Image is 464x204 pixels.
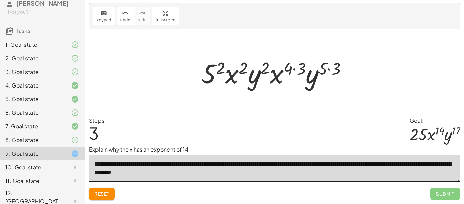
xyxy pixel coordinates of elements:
[5,54,60,62] div: 2. Goal state
[139,9,145,17] i: redo
[117,7,134,25] button: undoundo
[89,145,460,154] p: Explain why the x has an exponent of 14.
[71,163,79,171] i: Task not started.
[71,54,79,62] i: Task finished and part of it marked as correct.
[101,9,107,17] i: keyboard
[122,9,128,17] i: undo
[5,177,60,185] div: 11. Goal state
[71,109,79,117] i: Task finished and part of it marked as correct.
[5,41,60,49] div: 1. Goal state
[71,122,79,130] i: Task finished and correct.
[8,9,79,15] div: Not you?
[71,81,79,90] i: Task finished and correct.
[5,136,60,144] div: 8. Goal state
[5,81,60,90] div: 4. Goal state
[120,18,130,22] span: undo
[5,95,60,103] div: 5. Goal state
[89,117,106,124] label: Steps:
[71,150,79,158] i: Task started.
[89,188,115,200] button: Reset
[5,68,60,76] div: 3. Goal state
[138,18,147,22] span: redo
[16,27,30,34] span: Tasks
[94,191,109,197] span: Reset
[71,41,79,49] i: Task finished and part of it marked as correct.
[71,177,79,185] i: Task not started.
[93,7,115,25] button: keyboardkeypad
[5,163,60,171] div: 10. Goal state
[156,18,175,22] span: fullscreen
[71,95,79,103] i: Task finished and correct.
[5,122,60,130] div: 7. Goal state
[5,109,60,117] div: 6. Goal state
[152,7,179,25] button: fullscreen
[5,150,60,158] div: 9. Goal state
[134,7,150,25] button: redoredo
[89,123,99,143] span: 3
[410,116,460,125] div: Goal:
[71,68,79,76] i: Task finished and part of it marked as correct.
[71,136,79,144] i: Task finished and part of it marked as correct.
[96,18,111,22] span: keypad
